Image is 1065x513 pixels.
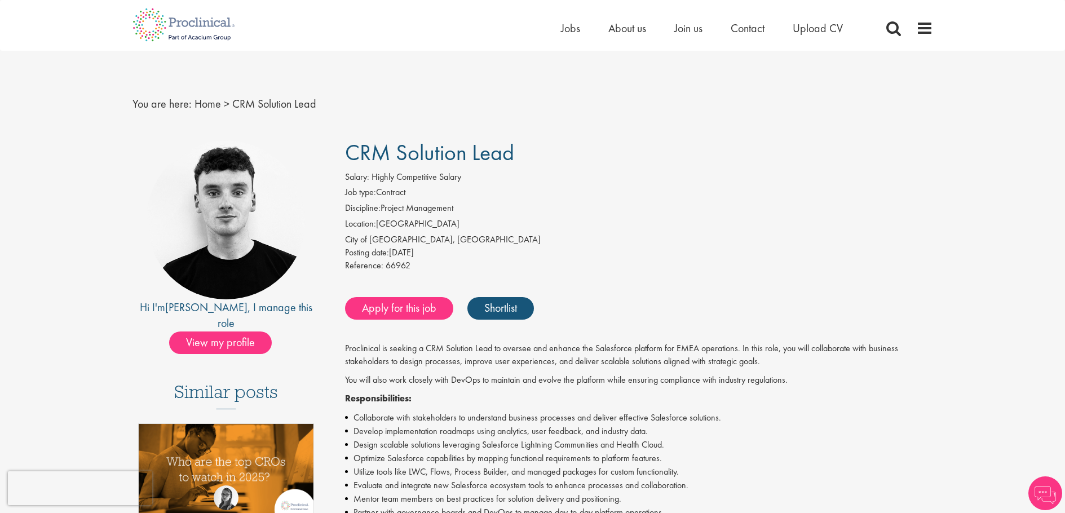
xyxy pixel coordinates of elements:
a: Shortlist [467,297,534,320]
a: About us [608,21,646,36]
li: Evaluate and integrate new Salesforce ecosystem tools to enhance processes and collaboration. [345,479,933,492]
li: Utilize tools like LWC, Flows, Process Builder, and managed packages for custom functionality. [345,465,933,479]
a: Jobs [561,21,580,36]
label: Job type: [345,186,376,199]
li: Collaborate with stakeholders to understand business processes and deliver effective Salesforce s... [345,411,933,424]
li: Project Management [345,202,933,218]
p: You will also work closely with DevOps to maintain and evolve the platform while ensuring complia... [345,374,933,387]
img: imeage of recruiter Patrick Melody [147,140,306,299]
a: View my profile [169,334,283,348]
a: [PERSON_NAME] [165,300,248,315]
li: [GEOGRAPHIC_DATA] [345,218,933,233]
iframe: reCAPTCHA [8,471,152,505]
strong: Responsibilities: [345,392,412,404]
span: CRM Solution Lead [232,96,316,111]
li: Contract [345,186,933,202]
div: City of [GEOGRAPHIC_DATA], [GEOGRAPHIC_DATA] [345,233,933,246]
label: Salary: [345,171,369,184]
a: Join us [674,21,702,36]
li: Mentor team members on best practices for solution delivery and positioning. [345,492,933,506]
label: Discipline: [345,202,381,215]
span: View my profile [169,331,272,354]
p: Proclinical is seeking a CRM Solution Lead to oversee and enhance the Salesforce platform for EME... [345,342,933,368]
a: breadcrumb link [195,96,221,111]
a: Contact [731,21,764,36]
label: Location: [345,218,376,231]
span: > [224,96,229,111]
span: Posting date: [345,246,389,258]
div: [DATE] [345,246,933,259]
li: Develop implementation roadmaps using analytics, user feedback, and industry data. [345,424,933,438]
img: Theodora Savlovschi - Wicks [214,485,238,510]
img: Chatbot [1028,476,1062,510]
a: Upload CV [793,21,843,36]
span: CRM Solution Lead [345,138,514,167]
a: Apply for this job [345,297,453,320]
span: Highly Competitive Salary [372,171,461,183]
li: Design scalable solutions leveraging Salesforce Lightning Communities and Health Cloud. [345,438,933,452]
h3: Similar posts [174,382,278,409]
span: 66962 [386,259,410,271]
span: You are here: [132,96,192,111]
div: Hi I'm , I manage this role [132,299,320,331]
label: Reference: [345,259,383,272]
li: Optimize Salesforce capabilities by mapping functional requirements to platform features. [345,452,933,465]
